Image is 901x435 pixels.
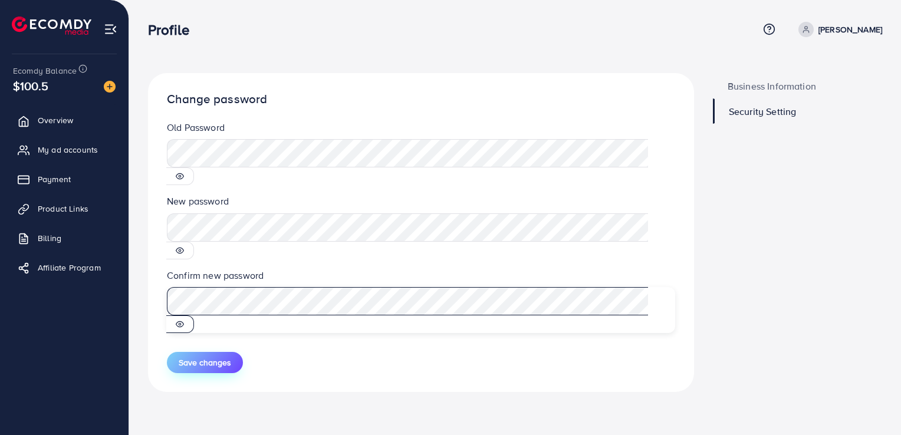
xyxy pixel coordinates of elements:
legend: Old Password [167,121,675,139]
a: Billing [9,226,120,250]
span: Overview [38,114,73,126]
a: Payment [9,167,120,191]
p: [PERSON_NAME] [818,22,882,37]
img: menu [104,22,117,36]
a: [PERSON_NAME] [794,22,882,37]
img: image [104,81,116,93]
span: Payment [38,173,71,185]
legend: New password [167,195,675,213]
span: Billing [38,232,61,244]
span: My ad accounts [38,144,98,156]
span: Affiliate Program [38,262,101,273]
button: Save changes [167,352,243,373]
span: Save changes [179,357,231,368]
span: Ecomdy Balance [13,65,77,77]
span: Security Setting [729,107,797,116]
legend: Confirm new password [167,269,675,287]
img: logo [12,17,91,35]
span: $100.5 [13,77,48,94]
span: Business Information [728,81,816,91]
span: Product Links [38,203,88,215]
a: Affiliate Program [9,256,120,279]
iframe: Chat [851,382,892,426]
h3: Profile [148,21,199,38]
a: Product Links [9,197,120,220]
h1: Change password [167,92,675,107]
a: Overview [9,108,120,132]
a: My ad accounts [9,138,120,162]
